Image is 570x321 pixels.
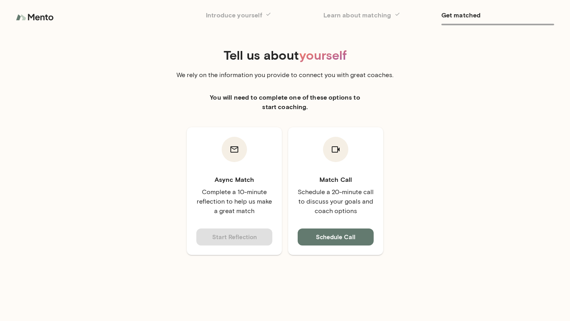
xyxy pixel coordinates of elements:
h6: Match Call [298,175,374,184]
h6: Learn about matching [323,9,436,21]
p: Schedule a 20-minute call to discuss your goals and coach options [298,187,374,216]
p: Complete a 10-minute reflection to help us make a great match [196,187,272,216]
h6: Async Match [196,175,272,184]
h6: You will need to complete one of these options to start coaching. [206,93,364,111]
h6: Get matched [441,9,554,21]
img: logo [16,9,55,25]
h6: Introduce yourself [206,9,319,21]
h4: Tell us about [54,47,516,62]
button: Schedule Call [298,228,374,245]
p: We rely on the information you provide to connect you with great coaches. [174,70,396,80]
span: yourself [299,47,347,62]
